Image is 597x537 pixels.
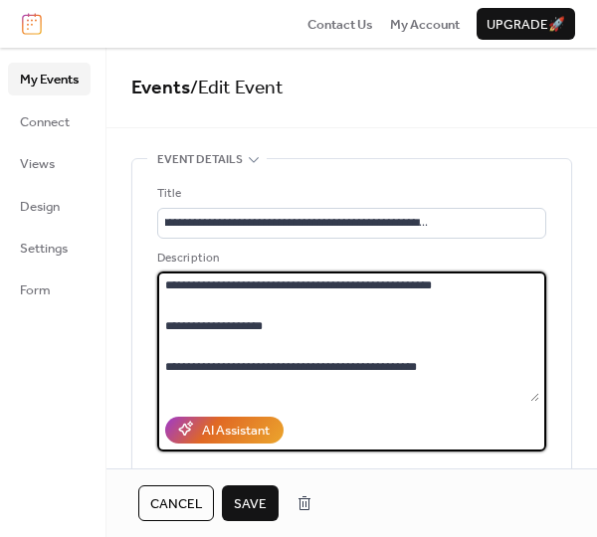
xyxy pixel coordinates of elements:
span: Save [234,494,267,514]
button: AI Assistant [165,417,284,443]
img: logo [22,13,42,35]
a: Contact Us [307,14,373,34]
span: Contact Us [307,15,373,35]
span: Form [20,280,51,300]
span: Views [20,154,55,174]
span: Upgrade 🚀 [487,15,565,35]
span: / Edit Event [190,70,284,106]
a: Events [131,70,190,106]
a: Form [8,273,91,305]
span: Event details [157,150,243,170]
span: Connect [20,112,70,132]
span: My Account [390,15,460,35]
div: Title [157,184,542,204]
a: Connect [8,105,91,137]
span: My Events [20,70,79,89]
div: AI Assistant [202,421,270,441]
button: Save [222,485,279,521]
a: Views [8,147,91,179]
a: Settings [8,232,91,264]
button: Upgrade🚀 [477,8,575,40]
div: Description [157,249,542,268]
span: Design [20,197,60,217]
span: Cancel [150,494,202,514]
a: My Account [390,14,460,34]
button: Cancel [138,485,214,521]
a: Design [8,190,91,222]
a: My Events [8,63,91,94]
span: Settings [20,239,68,259]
